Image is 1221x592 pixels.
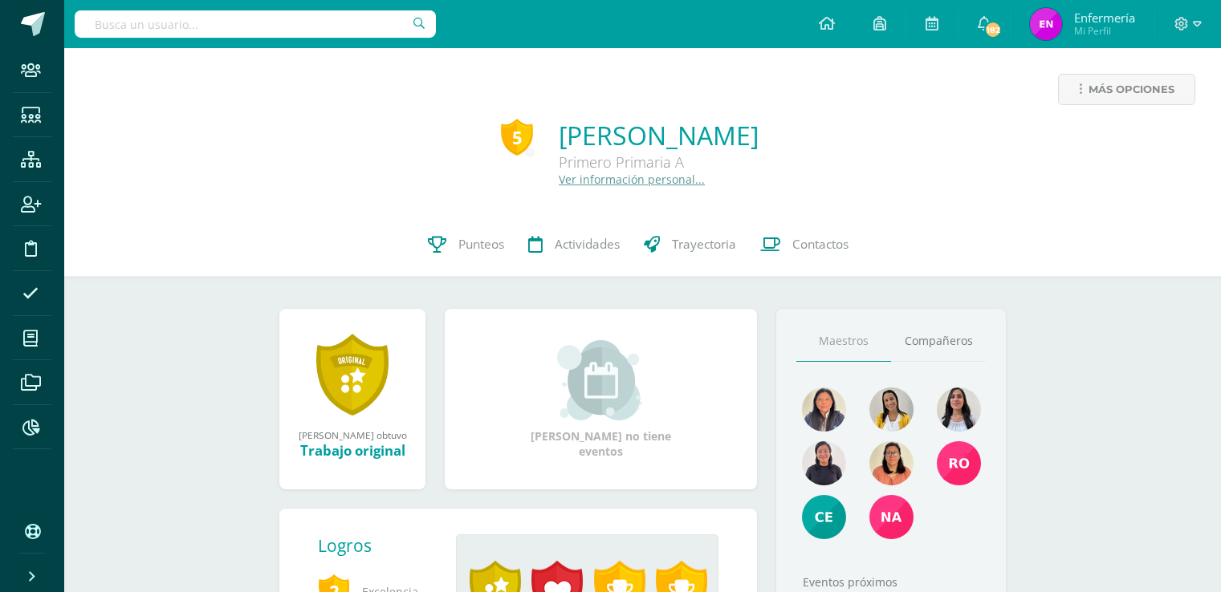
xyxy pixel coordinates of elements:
[984,21,1002,39] span: 182
[559,118,759,152] a: [PERSON_NAME]
[318,534,443,557] div: Logros
[557,340,645,420] img: event_small.png
[1058,74,1195,105] a: Más opciones
[796,321,891,362] a: Maestros
[295,428,409,441] div: [PERSON_NAME] obtuvo
[869,387,914,432] img: 65c6bddbe21797e201d80fe03777f130.png
[802,387,846,432] img: d1743a41237682a7a2aaad5eb7657aa7.png
[1074,10,1135,26] span: Enfermería
[555,236,620,253] span: Actividades
[792,236,849,253] span: Contactos
[559,152,759,172] div: Primero Primaria A
[516,213,632,277] a: Actividades
[748,213,861,277] a: Contactos
[559,172,705,187] a: Ver información personal...
[458,236,504,253] span: Punteos
[1089,75,1174,104] span: Más opciones
[501,119,533,156] div: 5
[632,213,748,277] a: Trayectoria
[796,574,986,590] div: Eventos próximos
[937,441,981,485] img: 5b128c088b3bc6462d39a613088c2279.png
[295,441,409,460] div: Trabajo original
[891,321,986,362] a: Compañeros
[1030,8,1062,40] img: 9282fce470099ad46d32b14798152acb.png
[802,441,846,485] img: 041e67bb1815648f1c28e9f895bf2be1.png
[416,213,516,277] a: Punteos
[869,441,914,485] img: ca44992a0433722da7b2ceeef5a54e35.png
[802,495,846,539] img: f83fa454dfb586b3050f637a11267492.png
[521,340,682,459] div: [PERSON_NAME] no tiene eventos
[75,10,436,38] input: Busca un usuario...
[1074,24,1135,38] span: Mi Perfil
[869,495,914,539] img: 03bedc8e89e9ad7d908873b386a18aa1.png
[672,236,736,253] span: Trayectoria
[937,387,981,432] img: b0fd45af2573d4ad5a1b4b14397f63f0.png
